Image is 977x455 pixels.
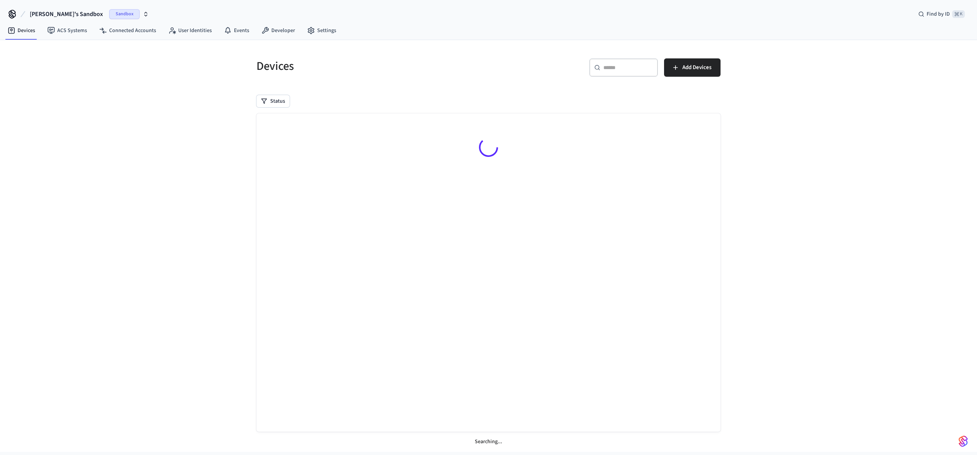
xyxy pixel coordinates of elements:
span: Add Devices [682,63,711,73]
a: Devices [2,24,41,37]
a: Events [218,24,255,37]
span: [PERSON_NAME]'s Sandbox [30,10,103,19]
div: Searching... [256,432,721,452]
a: User Identities [162,24,218,37]
a: ACS Systems [41,24,93,37]
h5: Devices [256,58,484,74]
a: Settings [301,24,342,37]
span: Sandbox [109,9,140,19]
a: Connected Accounts [93,24,162,37]
div: Find by ID⌘ K [912,7,971,21]
button: Add Devices [664,58,721,77]
a: Developer [255,24,301,37]
img: SeamLogoGradient.69752ec5.svg [959,435,968,447]
span: Find by ID [927,10,950,18]
span: ⌘ K [952,10,965,18]
button: Status [256,95,290,107]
